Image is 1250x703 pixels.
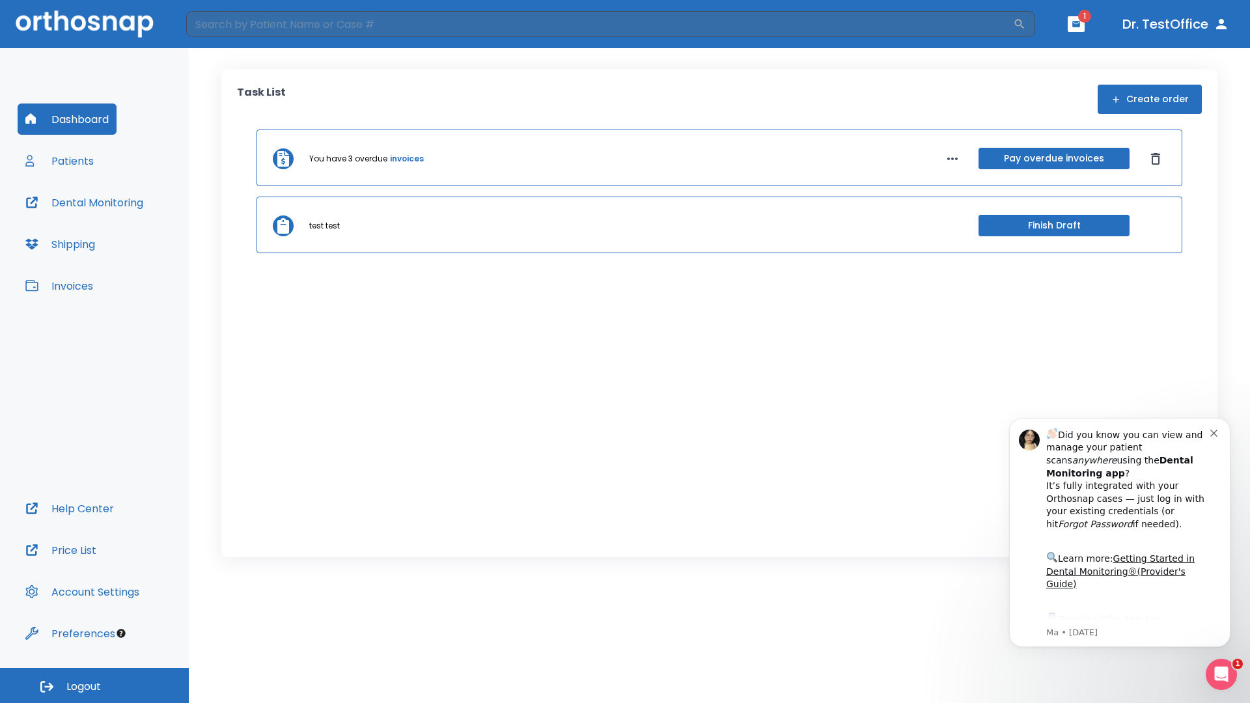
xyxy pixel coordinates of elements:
[18,576,147,607] button: Account Settings
[18,618,123,649] button: Preferences
[18,493,122,524] button: Help Center
[18,103,117,135] button: Dashboard
[1078,10,1091,23] span: 1
[1206,659,1237,690] iframe: Intercom live chat
[309,220,340,232] p: test test
[57,212,221,279] div: Download the app: | ​ Let us know if you need help getting started!
[18,145,102,176] button: Patients
[221,28,231,38] button: Dismiss notification
[979,148,1130,169] button: Pay overdue invoices
[390,153,424,165] a: invoices
[309,153,387,165] p: You have 3 overdue
[990,398,1250,668] iframe: Intercom notifications message
[186,11,1013,37] input: Search by Patient Name or Case #
[57,215,173,239] a: App Store
[18,187,151,218] button: Dental Monitoring
[1117,12,1234,36] button: Dr. TestOffice
[66,680,101,694] span: Logout
[16,10,154,37] img: Orthosnap
[18,534,104,566] button: Price List
[1145,148,1166,169] button: Dismiss
[1098,85,1202,114] button: Create order
[237,85,286,114] p: Task List
[18,270,101,301] button: Invoices
[18,228,103,260] button: Shipping
[979,215,1130,236] button: Finish Draft
[115,627,127,639] div: Tooltip anchor
[57,228,221,240] p: Message from Ma, sent 4w ago
[1232,659,1243,669] span: 1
